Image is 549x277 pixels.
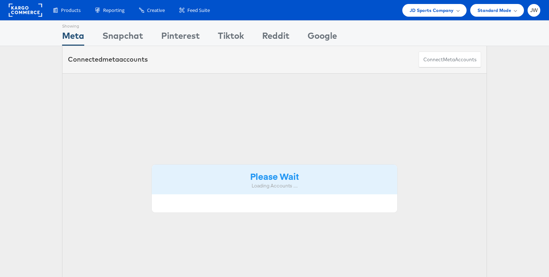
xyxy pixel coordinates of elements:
div: Tiktok [218,29,244,46]
div: Connected accounts [68,55,148,64]
div: Loading Accounts .... [157,182,392,189]
span: Reporting [103,7,125,14]
span: meta [443,56,455,63]
button: ConnectmetaAccounts [419,51,481,68]
span: JW [530,8,538,13]
span: Products [61,7,81,14]
strong: Please Wait [250,170,299,182]
span: Feed Suite [187,7,210,14]
span: meta [102,55,119,63]
div: Snapchat [102,29,143,46]
div: Meta [62,29,84,46]
div: Pinterest [161,29,200,46]
span: Creative [147,7,165,14]
div: Showing [62,21,84,29]
span: JD Sports Company [410,7,454,14]
div: Google [308,29,337,46]
span: Standard Mode [477,7,511,14]
div: Reddit [262,29,289,46]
